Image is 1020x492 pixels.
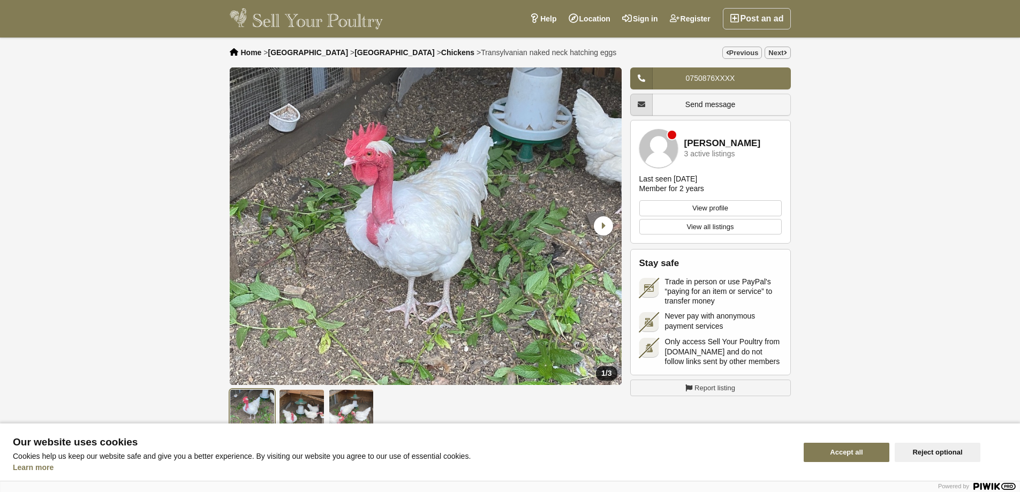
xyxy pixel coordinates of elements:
[437,48,474,57] li: >
[686,74,735,82] span: 0750876XXXX
[230,67,622,385] li: 1 / 3
[938,483,969,489] span: Powered by
[684,139,761,149] a: [PERSON_NAME]
[664,8,716,29] a: Register
[639,184,704,193] div: Member for 2 years
[263,48,348,57] li: >
[639,258,782,269] h2: Stay safe
[639,129,678,168] img: Ehsan Ellahi
[616,8,664,29] a: Sign in
[350,48,435,57] li: >
[329,389,374,428] img: Transylvanian naked neck hatching eggs - 3
[668,131,676,139] div: Member is offline
[665,311,782,330] span: Never pay with anonymous payment services
[804,443,889,462] button: Accept all
[630,67,791,89] a: 0750876XXXX
[895,443,980,462] button: Reject optional
[241,48,262,57] a: Home
[235,212,263,240] div: Previous slide
[441,48,474,57] a: Chickens
[723,8,791,29] a: Post an ad
[685,100,735,109] span: Send message
[639,174,698,184] div: Last seen [DATE]
[630,94,791,116] a: Send message
[765,47,790,59] a: Next
[481,48,616,57] span: Transylvanian naked neck hatching eggs
[268,48,348,57] a: [GEOGRAPHIC_DATA]
[279,389,324,428] img: Transylvanian naked neck hatching eggs - 2
[694,383,735,393] span: Report listing
[588,212,616,240] div: Next slide
[230,67,622,385] img: Transylvanian naked neck hatching eggs - 1/3
[665,337,782,366] span: Only access Sell Your Poultry from [DOMAIN_NAME] and do not follow links sent by other members
[13,437,791,448] span: Our website uses cookies
[354,48,435,57] a: [GEOGRAPHIC_DATA]
[630,380,791,397] a: Report listing
[639,219,782,235] a: View all listings
[639,200,782,216] a: View profile
[563,8,616,29] a: Location
[601,369,606,377] span: 1
[596,366,617,381] div: /
[722,47,762,59] a: Previous
[13,463,54,472] a: Learn more
[230,389,275,428] img: Transylvanian naked neck hatching eggs - 1
[684,150,735,158] div: 3 active listings
[230,8,383,29] img: Sell Your Poultry
[477,48,616,57] li: >
[13,452,791,460] p: Cookies help us keep our website safe and give you a better experience. By visiting our website y...
[524,8,562,29] a: Help
[608,369,612,377] span: 3
[665,277,782,306] span: Trade in person or use PayPal's “paying for an item or service” to transfer money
